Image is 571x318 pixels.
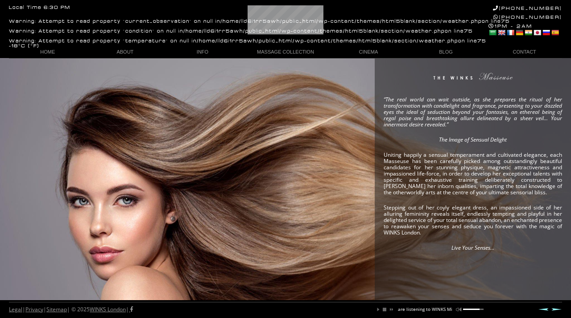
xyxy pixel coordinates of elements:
[9,46,87,58] a: HOME
[515,29,523,36] a: German
[538,308,549,311] a: Prev
[9,39,35,44] b: Warning
[9,29,35,34] b: Warning
[407,46,485,58] a: BLOG
[493,5,562,11] a: [PHONE_NUMBER]
[488,23,562,38] div: 1PM - 2AM
[456,307,461,312] a: mute
[451,244,494,251] em: Live Your Senses…
[330,46,407,58] a: CINEMA
[524,29,532,36] a: Hindi
[533,29,541,36] a: Japanese
[493,14,562,20] a: [PHONE_NUMBER]
[183,29,445,34] b: /home/lld6i1rr5awh/public_html/wp-content/themes/html5blank/section/weather.php
[551,29,559,36] a: Spanish
[164,46,241,58] a: INFO
[382,307,387,312] a: stop
[87,46,164,58] a: ABOUT
[488,29,497,36] a: Arabic
[389,307,504,311] p: You are listening to WINKS Mix Vol. 1 ..... SUBMERGED
[220,19,482,24] b: /home/lld6i1rr5awh/public_html/wp-content/themes/html5blank/section/weather.php
[542,29,550,36] a: Russian
[9,305,22,313] a: Legal
[477,39,486,44] b: 75
[384,96,562,128] em: “The real world can wait outside, as she prepares the ritual of her transformation with candlelig...
[376,307,381,312] a: play
[388,307,393,312] a: next
[241,46,330,58] a: MASSAGE COLLECTION
[25,305,43,313] a: Privacy
[407,73,538,86] img: The WINKS Masseuse
[464,29,473,34] b: 75
[384,152,562,196] p: Uniting happily a sensual temperament and cultivated elegance, each Masseuse has been carefully p...
[9,19,35,24] b: Warning
[9,5,70,10] div: Local Time 6:30 PM
[9,302,133,317] div: | | | © 2025 |
[439,136,507,143] em: The Image of Sensual Delight
[46,305,67,313] a: Sitemap
[497,29,505,36] a: English
[551,308,562,311] a: Next
[90,305,126,313] a: WINKS London
[197,39,458,44] b: /home/lld6i1rr5awh/public_html/wp-content/themes/html5blank/section/weather.php
[384,205,562,236] p: Stepping out of her coyly elegant dress, an impassioned side of her alluring femininity reveals i...
[501,19,510,24] b: 75
[484,46,562,58] a: CONTACT
[9,14,510,49] div: : Attempt to read property "current_observation" on null in on line : Attempt to read property "c...
[506,29,514,36] a: French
